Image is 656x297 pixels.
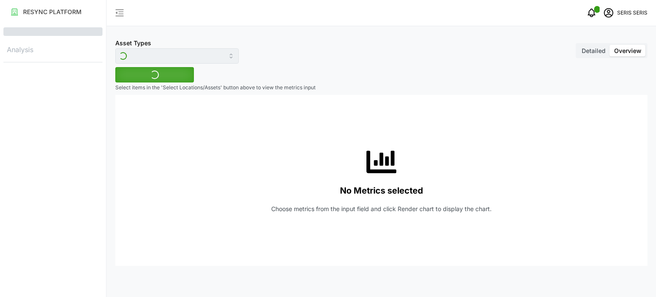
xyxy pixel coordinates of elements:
span: Detailed [582,47,606,54]
p: RESYNC PLATFORM [23,8,82,16]
p: No Metrics selected [340,184,423,198]
button: RESYNC PLATFORM [3,4,102,20]
p: Choose metrics from the input field and click Render chart to display the chart. [271,205,492,213]
label: Asset Types [115,38,151,48]
button: notifications [583,4,600,21]
a: RESYNC PLATFORM [3,3,102,21]
p: Select items in the 'Select Locations/Assets' button above to view the metrics input [115,84,647,91]
button: schedule [600,4,617,21]
p: SERIS SERIS [617,9,647,17]
span: Overview [614,47,641,54]
p: Analysis [3,43,102,55]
